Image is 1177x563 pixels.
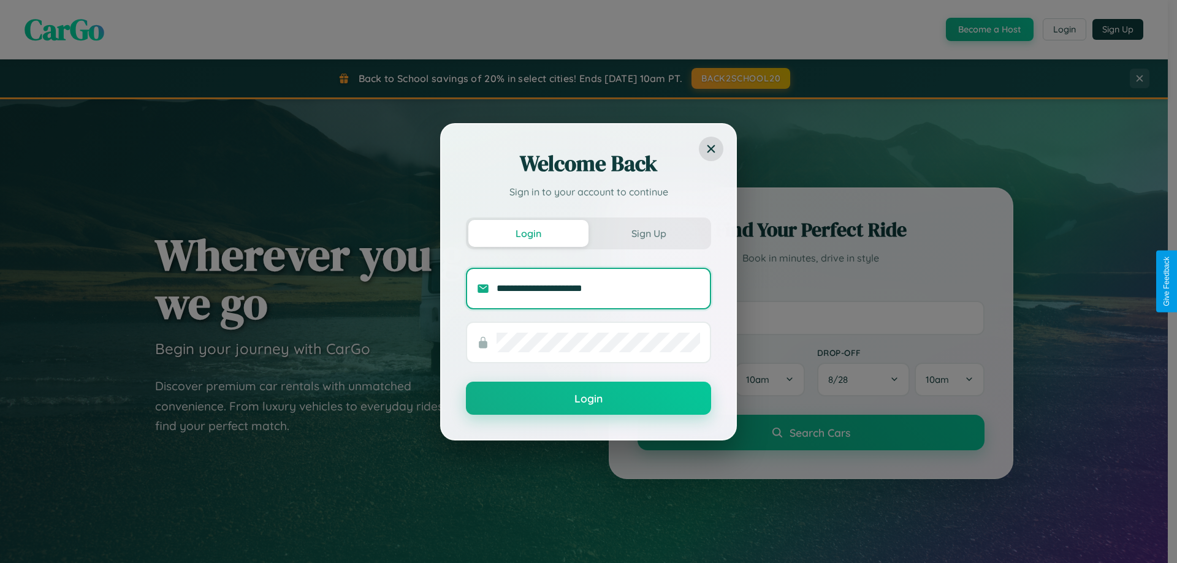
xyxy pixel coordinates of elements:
[466,149,711,178] h2: Welcome Back
[466,184,711,199] p: Sign in to your account to continue
[588,220,709,247] button: Sign Up
[468,220,588,247] button: Login
[1162,257,1171,306] div: Give Feedback
[466,382,711,415] button: Login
